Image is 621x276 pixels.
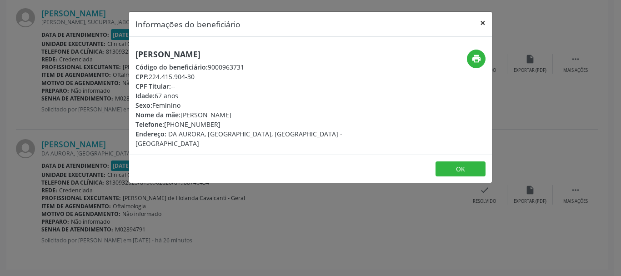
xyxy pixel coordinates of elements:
div: -- [135,81,365,91]
div: [PHONE_NUMBER] [135,120,365,129]
span: CPF: [135,72,149,81]
i: print [471,54,481,64]
span: Endereço: [135,130,166,138]
span: Idade: [135,91,155,100]
div: [PERSON_NAME] [135,110,365,120]
button: Close [474,12,492,34]
span: CPF Titular: [135,82,171,90]
span: Código do beneficiário: [135,63,208,71]
span: Sexo: [135,101,152,110]
h5: Informações do beneficiário [135,18,240,30]
span: Nome da mãe: [135,110,180,119]
div: 67 anos [135,91,365,100]
span: Telefone: [135,120,164,129]
div: Feminino [135,100,365,110]
button: print [467,50,486,68]
button: OK [436,161,486,177]
div: 9000963731 [135,62,365,72]
h5: [PERSON_NAME] [135,50,365,59]
span: DA AURORA, [GEOGRAPHIC_DATA], [GEOGRAPHIC_DATA] - [GEOGRAPHIC_DATA] [135,130,342,148]
div: 224.415.904-30 [135,72,365,81]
